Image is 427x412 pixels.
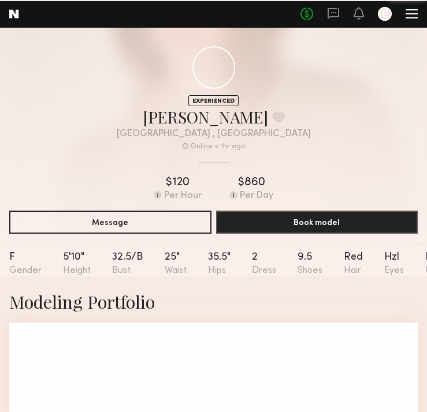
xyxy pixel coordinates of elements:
div: 2 [252,252,298,276]
div: 25" [165,252,208,276]
div: 35.5" [208,252,252,276]
div: 9.5 [298,252,344,276]
div: EXPERIENCED [188,95,239,106]
div: Red [344,252,384,276]
div: Per Hour [164,191,202,201]
div: Hzl [384,252,425,276]
div: 5'10" [63,252,112,276]
div: 32.5/b [112,252,165,276]
div: Per Day [240,191,273,201]
div: 860 [244,177,265,189]
div: 120 [172,177,190,189]
div: [PERSON_NAME] [117,106,311,128]
div: Modeling Portfolio [9,290,418,313]
a: E [378,7,392,21]
div: Online < 1hr ago [191,143,245,151]
button: Message [9,211,211,234]
div: $ [166,177,172,189]
div: $ [238,177,244,189]
div: [GEOGRAPHIC_DATA] , [GEOGRAPHIC_DATA] [117,129,311,139]
button: Book model [216,211,418,234]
